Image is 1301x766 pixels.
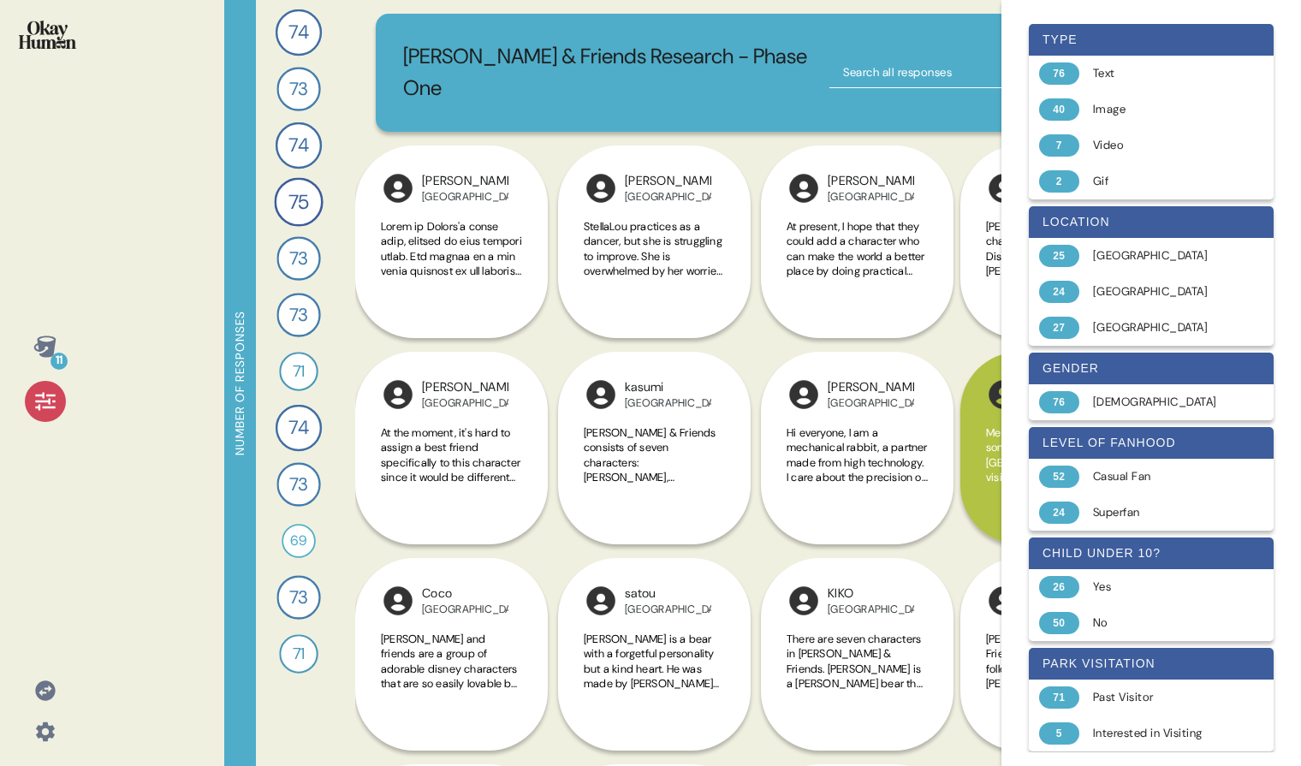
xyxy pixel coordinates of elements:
[1093,615,1229,632] div: No
[422,172,508,191] div: [PERSON_NAME]
[828,603,914,616] div: [GEOGRAPHIC_DATA]
[625,172,711,191] div: [PERSON_NAME]
[1039,170,1079,193] div: 2
[288,413,310,442] span: 74
[828,585,914,603] div: KIKO
[1039,502,1079,524] div: 24
[1039,62,1079,85] div: 76
[828,190,914,204] div: [GEOGRAPHIC_DATA]
[584,584,618,618] img: l1ibTKarBSWXLOhlfT5LxFP+OttMJpPJZDKZTCbz9PgHEggSPYjZSwEAAAAASUVORK5CYII=
[1029,206,1274,238] div: location
[422,378,508,397] div: [PERSON_NAME]
[1029,537,1274,569] div: Child Under 10?
[1039,281,1079,303] div: 24
[787,377,821,412] img: l1ibTKarBSWXLOhlfT5LxFP+OttMJpPJZDKZTCbz9PgHEggSPYjZSwEAAAAASUVORK5CYII=
[1093,468,1229,485] div: Casual Fan
[403,41,817,104] p: [PERSON_NAME] & Friends Research - Phase One
[1039,98,1079,121] div: 40
[1093,504,1229,521] div: Superfan
[1093,283,1229,300] div: [GEOGRAPHIC_DATA]
[1039,722,1079,745] div: 5
[1029,648,1274,680] div: park visitation
[1093,137,1229,154] div: Video
[1039,317,1079,339] div: 27
[50,353,68,370] div: 11
[625,378,711,397] div: kasumi
[1093,247,1229,264] div: [GEOGRAPHIC_DATA]
[787,219,928,745] span: At present, I hope that they could add a character who can make the world a better place by doing...
[422,190,508,204] div: [GEOGRAPHIC_DATA]
[1029,24,1274,56] div: type
[625,396,711,410] div: [GEOGRAPHIC_DATA]
[422,396,508,410] div: [GEOGRAPHIC_DATA]
[828,396,914,410] div: [GEOGRAPHIC_DATA]
[787,584,821,618] img: l1ibTKarBSWXLOhlfT5LxFP+OttMJpPJZDKZTCbz9PgHEggSPYjZSwEAAAAASUVORK5CYII=
[1039,466,1079,488] div: 52
[1093,689,1229,706] div: Past Visitor
[290,531,307,551] span: 69
[1029,427,1274,459] div: level of fanhood
[1093,579,1229,596] div: Yes
[289,471,308,498] span: 73
[288,131,310,159] span: 74
[288,18,310,46] span: 74
[1029,353,1274,384] div: gender
[1039,576,1079,598] div: 26
[986,377,1020,412] img: l1ibTKarBSWXLOhlfT5LxFP+OttMJpPJZDKZTCbz9PgHEggSPYjZSwEAAAAASUVORK5CYII=
[1093,65,1229,82] div: Text
[1093,725,1229,742] div: Interested in Visiting
[1093,101,1229,118] div: Image
[625,603,711,616] div: [GEOGRAPHIC_DATA]
[986,171,1020,205] img: l1ibTKarBSWXLOhlfT5LxFP+OttMJpPJZDKZTCbz9PgHEggSPYjZSwEAAAAASUVORK5CYII=
[293,359,305,383] span: 71
[381,377,415,412] img: l1ibTKarBSWXLOhlfT5LxFP+OttMJpPJZDKZTCbz9PgHEggSPYjZSwEAAAAASUVORK5CYII=
[1039,134,1079,157] div: 7
[787,171,821,205] img: l1ibTKarBSWXLOhlfT5LxFP+OttMJpPJZDKZTCbz9PgHEggSPYjZSwEAAAAASUVORK5CYII=
[422,585,508,603] div: Coco
[828,378,914,397] div: [PERSON_NAME]
[289,245,308,272] span: 73
[381,584,415,618] img: l1ibTKarBSWXLOhlfT5LxFP+OttMJpPJZDKZTCbz9PgHEggSPYjZSwEAAAAASUVORK5CYII=
[381,171,415,205] img: l1ibTKarBSWXLOhlfT5LxFP+OttMJpPJZDKZTCbz9PgHEggSPYjZSwEAAAAASUVORK5CYII=
[829,57,1043,88] input: Search all responses
[289,301,308,329] span: 73
[1039,391,1079,413] div: 76
[289,75,308,103] span: 73
[1039,245,1079,267] div: 25
[625,190,711,204] div: [GEOGRAPHIC_DATA]
[289,584,308,611] span: 73
[1093,394,1229,411] div: [DEMOGRAPHIC_DATA]
[584,377,618,412] img: l1ibTKarBSWXLOhlfT5LxFP+OttMJpPJZDKZTCbz9PgHEggSPYjZSwEAAAAASUVORK5CYII=
[19,21,76,49] img: okayhuman.3b1b6348.png
[1093,173,1229,190] div: Gif
[293,642,305,666] span: 71
[584,171,618,205] img: l1ibTKarBSWXLOhlfT5LxFP+OttMJpPJZDKZTCbz9PgHEggSPYjZSwEAAAAASUVORK5CYII=
[625,585,711,603] div: satou
[422,603,508,616] div: [GEOGRAPHIC_DATA]
[986,584,1020,618] img: l1ibTKarBSWXLOhlfT5LxFP+OttMJpPJZDKZTCbz9PgHEggSPYjZSwEAAAAASUVORK5CYII=
[1039,686,1079,709] div: 71
[828,172,914,191] div: [PERSON_NAME]
[1093,319,1229,336] div: [GEOGRAPHIC_DATA]
[288,187,310,217] span: 75
[1039,612,1079,634] div: 50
